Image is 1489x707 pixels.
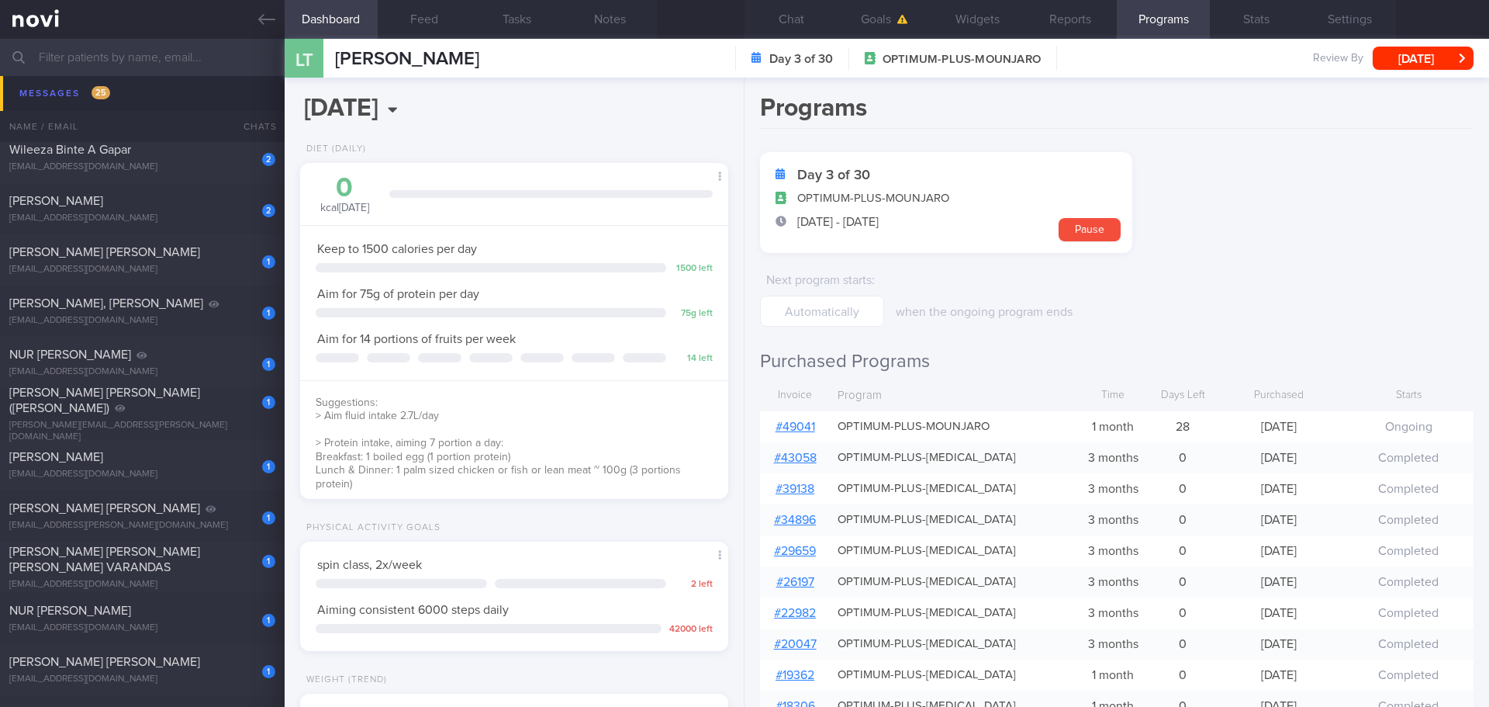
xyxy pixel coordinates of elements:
[1214,411,1343,442] div: [DATE]
[1059,218,1121,241] button: Pause
[1214,381,1343,411] div: Purchased
[9,656,200,668] span: [PERSON_NAME] [PERSON_NAME]
[1344,660,1473,691] div: Completed
[262,396,275,409] div: 1
[1152,381,1214,411] div: Days Left
[262,358,275,371] div: 1
[669,624,713,636] div: 42000 left
[317,604,509,616] span: Aiming consistent 6000 steps daily
[9,348,131,361] span: NUR [PERSON_NAME]
[797,191,949,206] span: OPTIMUM-PLUS-MOUNJARO
[838,544,1016,559] span: OPTIMUM-PLUS-[MEDICAL_DATA]
[1152,504,1214,535] div: 0
[1074,411,1152,442] div: 1 month
[1344,473,1473,504] div: Completed
[9,264,275,276] div: [EMAIL_ADDRESS][DOMAIN_NAME]
[797,168,870,183] strong: Day 3 of 30
[300,144,366,155] div: Diet (Daily)
[9,579,275,591] div: [EMAIL_ADDRESS][DOMAIN_NAME]
[316,175,374,216] div: kcal [DATE]
[674,263,713,275] div: 1500 left
[1344,504,1473,535] div: Completed
[9,605,131,617] span: NUR [PERSON_NAME]
[1074,660,1152,691] div: 1 month
[262,614,275,627] div: 1
[9,315,275,327] div: [EMAIL_ADDRESS][DOMAIN_NAME]
[774,514,816,526] a: #34896
[838,668,1016,683] span: OPTIMUM-PLUS-[MEDICAL_DATA]
[1214,535,1343,567] div: [DATE]
[1344,567,1473,598] div: Completed
[838,513,1016,528] span: OPTIMUM-PLUS-[MEDICAL_DATA]
[316,411,439,421] span: > Aim fluid intake 2.7L/day
[776,576,814,588] a: #26197
[1344,629,1473,660] div: Completed
[1152,629,1214,660] div: 0
[9,451,103,463] span: [PERSON_NAME]
[760,93,1473,129] h1: Programs
[838,482,1016,497] span: OPTIMUM-PLUS-[MEDICAL_DATA]
[760,350,1473,373] h2: Purchased Programs
[9,195,103,207] span: [PERSON_NAME]
[1074,567,1152,598] div: 3 months
[262,204,275,217] div: 2
[275,29,333,89] div: LT
[1152,442,1214,473] div: 0
[1214,473,1343,504] div: [DATE]
[1074,381,1152,411] div: Time
[1344,535,1473,567] div: Completed
[1214,660,1343,691] div: [DATE]
[9,297,203,310] span: [PERSON_NAME], [PERSON_NAME]
[776,421,815,433] a: #49041
[1344,411,1473,442] div: Ongoing
[1074,535,1152,567] div: 3 months
[830,381,1074,411] div: Program
[1214,567,1343,598] div: [DATE]
[9,674,275,685] div: [EMAIL_ADDRESS][DOMAIN_NAME]
[9,420,275,443] div: [PERSON_NAME][EMAIL_ADDRESS][PERSON_NAME][DOMAIN_NAME]
[1313,52,1363,66] span: Review By
[838,420,990,435] span: OPTIMUM-PLUS-MOUNJARO
[769,51,833,67] strong: Day 3 of 30
[774,607,816,619] a: #22982
[262,460,275,473] div: 1
[262,555,275,568] div: 1
[1152,598,1214,629] div: 0
[838,637,1016,652] span: OPTIMUM-PLUS-[MEDICAL_DATA]
[9,161,275,173] div: [EMAIL_ADDRESS][DOMAIN_NAME]
[316,175,374,202] div: 0
[1214,598,1343,629] div: [DATE]
[1214,504,1343,535] div: [DATE]
[1152,411,1214,442] div: 28
[262,665,275,678] div: 1
[9,469,275,480] div: [EMAIL_ADDRESS][DOMAIN_NAME]
[316,438,503,449] span: > Protein intake, aiming 7 portion a day:
[316,465,681,490] span: Lunch & Dinner: 1 palm sized chicken or fish or lean meat ~ 100g (3 portions protein)
[9,622,275,634] div: [EMAIL_ADDRESS][DOMAIN_NAME]
[1344,598,1473,629] div: Completed
[262,511,275,525] div: 1
[9,520,275,532] div: [EMAIL_ADDRESS][PERSON_NAME][DOMAIN_NAME]
[760,381,830,411] div: Invoice
[9,144,131,156] span: Wileeza Binte A Gapar
[1074,598,1152,629] div: 3 months
[1074,504,1152,535] div: 3 months
[262,307,275,320] div: 1
[9,386,200,414] span: [PERSON_NAME] [PERSON_NAME] ([PERSON_NAME])
[674,308,713,320] div: 75 g left
[317,559,422,571] span: spin class, 2x/week
[883,52,1041,68] span: OPTIMUM-PLUS-MOUNJARO
[766,272,878,288] label: Next program starts :
[1074,442,1152,473] div: 3 months
[9,366,275,378] div: [EMAIL_ADDRESS][DOMAIN_NAME]
[774,638,817,650] a: #20047
[774,545,816,557] a: #29659
[776,483,814,495] a: #39138
[674,579,713,591] div: 2 left
[300,674,387,686] div: Weight (Trend)
[1344,381,1473,411] div: Starts
[1152,567,1214,598] div: 0
[838,451,1016,466] span: OPTIMUM-PLUS-[MEDICAL_DATA]
[317,243,477,255] span: Keep to 1500 calories per day
[262,153,275,166] div: 2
